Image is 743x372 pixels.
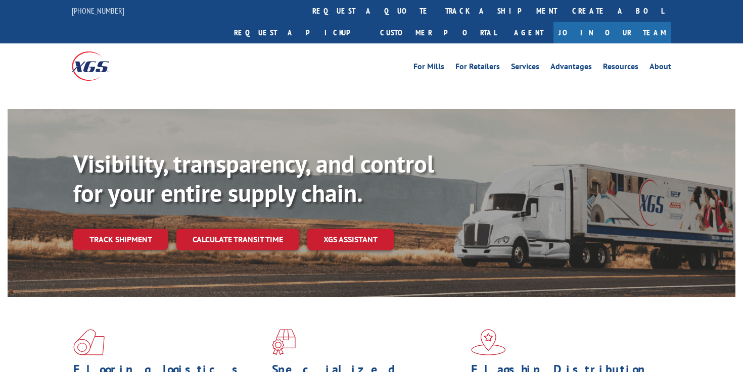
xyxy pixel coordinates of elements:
img: xgs-icon-flagship-distribution-model-red [471,329,506,355]
img: xgs-icon-total-supply-chain-intelligence-red [73,329,105,355]
a: Agent [504,22,553,43]
a: Resources [603,63,638,74]
a: Request a pickup [226,22,373,43]
b: Visibility, transparency, and control for your entire supply chain. [73,148,434,208]
a: XGS ASSISTANT [307,229,394,250]
img: xgs-icon-focused-on-flooring-red [272,329,296,355]
a: Calculate transit time [176,229,299,250]
a: For Mills [413,63,444,74]
a: Join Our Team [553,22,671,43]
a: [PHONE_NUMBER] [72,6,124,16]
a: Track shipment [73,229,168,250]
a: Customer Portal [373,22,504,43]
a: For Retailers [455,63,500,74]
a: Advantages [550,63,592,74]
a: About [649,63,671,74]
a: Services [511,63,539,74]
